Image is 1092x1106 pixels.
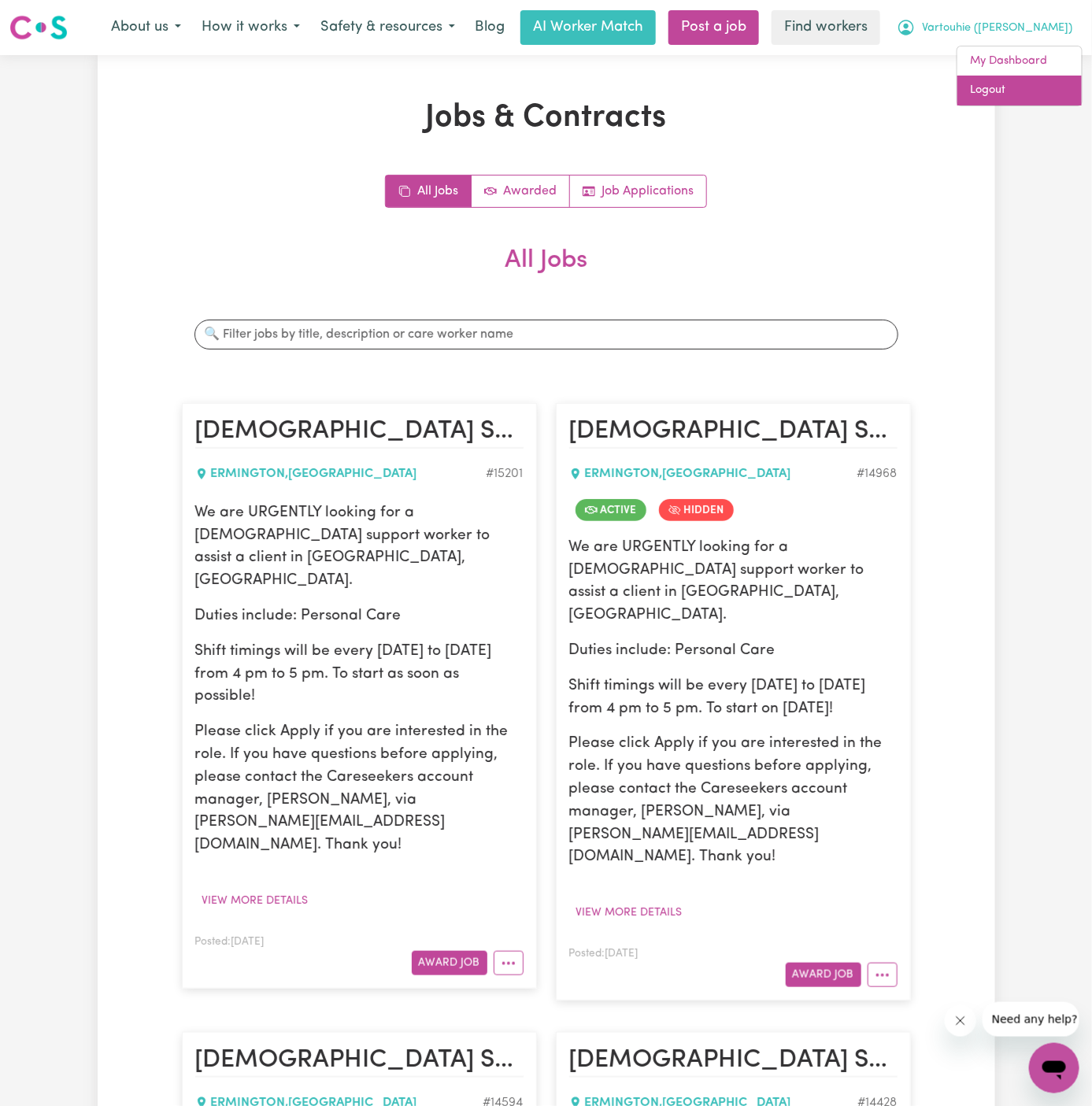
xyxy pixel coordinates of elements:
[494,951,524,975] button: More options
[957,46,1082,76] a: My Dashboard
[195,605,524,628] p: Duties include: Personal Care
[569,733,898,869] p: Please click Apply if you are interested in the role. If you have questions before applying, plea...
[957,46,1083,106] div: My Account
[195,416,524,448] h2: Female Support Worker Needed In Ermington, NSW
[472,176,570,207] a: Active jobs
[1029,1043,1079,1093] iframe: Button to launch messaging window
[182,246,911,301] h2: All Jobs
[983,1002,1079,1037] iframe: Message from company
[786,963,861,987] button: Award Job
[194,320,898,350] input: 🔍 Filter jobs by title, description or care worker name
[570,176,706,207] a: Job applications
[569,464,857,483] div: ERMINGTON , [GEOGRAPHIC_DATA]
[195,464,487,483] div: ERMINGTON , [GEOGRAPHIC_DATA]
[868,963,898,987] button: More options
[957,76,1082,105] a: Logout
[569,640,898,663] p: Duties include: Personal Care
[569,675,898,721] p: Shift timings will be every [DATE] to [DATE] from 4 pm to 5 pm. To start on [DATE]!
[857,464,898,483] div: Job ID #14968
[195,1045,524,1077] h2: Female Support Worker Needed For Cover Support In Ermington, NSW
[772,10,880,45] a: Find workers
[310,11,465,44] button: Safety & resources
[487,464,524,483] div: Job ID #15201
[195,721,524,857] p: Please click Apply if you are interested in the role. If you have questions before applying, plea...
[9,13,68,42] img: Careseekers logo
[659,499,734,521] span: Job is hidden
[576,499,646,521] span: Job is active
[465,10,514,45] a: Blog
[195,889,316,913] button: View more details
[569,1045,898,1077] h2: Female Support Worker Needed For Cover Support From 24/06 to 30/06 In Ermington, NSW
[191,11,310,44] button: How it works
[182,99,911,137] h1: Jobs & Contracts
[922,20,1072,37] span: Vartouhie ([PERSON_NAME])
[101,11,191,44] button: About us
[569,537,898,627] p: We are URGENTLY looking for a [DEMOGRAPHIC_DATA] support worker to assist a client in [GEOGRAPHIC...
[569,901,690,925] button: View more details
[945,1005,976,1037] iframe: Close message
[386,176,472,207] a: All jobs
[195,641,524,708] p: Shift timings will be every [DATE] to [DATE] from 4 pm to 5 pm. To start as soon as possible!
[569,949,639,959] span: Posted: [DATE]
[887,11,1083,44] button: My Account
[195,937,265,947] span: Posted: [DATE]
[412,951,487,975] button: Award Job
[668,10,759,45] a: Post a job
[9,9,68,46] a: Careseekers logo
[569,416,898,448] h2: Female Support Worker Needed In Ermington, NSW
[520,10,656,45] a: AI Worker Match
[195,502,524,593] p: We are URGENTLY looking for a [DEMOGRAPHIC_DATA] support worker to assist a client in [GEOGRAPHIC...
